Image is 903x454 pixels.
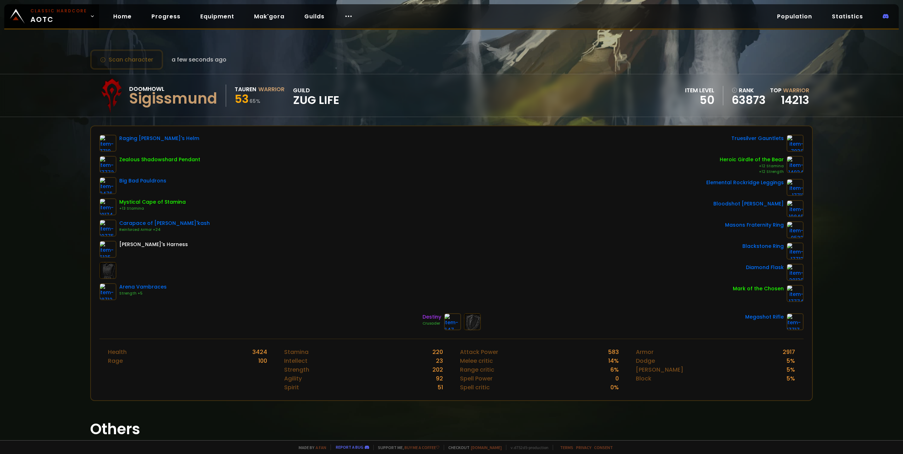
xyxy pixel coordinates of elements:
[783,86,809,94] span: Warrior
[787,365,795,374] div: 5 %
[90,418,813,440] h1: Others
[119,135,199,142] div: Raging [PERSON_NAME]'s Helm
[119,283,167,291] div: Arena Vambraces
[316,445,326,450] a: a fan
[436,374,443,383] div: 92
[438,383,443,392] div: 51
[284,383,299,392] div: Spirit
[119,220,210,227] div: Carapace of [PERSON_NAME]'kash
[471,445,502,450] a: [DOMAIN_NAME]
[720,156,784,163] div: Heroic Girdle of the Bear
[432,365,443,374] div: 202
[235,91,249,107] span: 53
[172,55,226,64] span: a few seconds ago
[685,95,714,105] div: 50
[720,169,784,175] div: +12 Strength
[108,348,127,356] div: Health
[99,156,116,173] img: item-17772
[787,156,804,173] img: item-14934
[422,321,441,326] div: Crusader
[733,285,784,292] div: Mark of the Chosen
[732,95,766,105] a: 63873
[713,200,784,208] div: Bloodshot [PERSON_NAME]
[787,374,795,383] div: 5 %
[732,86,766,95] div: rank
[284,356,307,365] div: Intellect
[731,135,784,142] div: Truesilver Gauntlets
[636,374,651,383] div: Block
[99,198,116,215] img: item-10174
[594,445,613,450] a: Consent
[284,348,309,356] div: Stamina
[99,135,116,152] img: item-7719
[745,313,784,321] div: Megashot Rifle
[787,221,804,238] img: item-9533
[576,445,591,450] a: Privacy
[787,179,804,196] img: item-17711
[506,445,548,450] span: v. d752d5 - production
[293,86,339,105] div: guild
[460,356,493,365] div: Melee critic
[99,220,116,237] img: item-10775
[258,356,267,365] div: 100
[636,356,655,365] div: Dodge
[119,206,186,211] div: +13 Stamina
[4,4,99,28] a: Classic HardcoreAOTC
[336,444,363,450] a: Report a bug
[404,445,439,450] a: Buy me a coffee
[787,356,795,365] div: 5 %
[99,241,116,258] img: item-6125
[725,221,784,229] div: Masons Fraternity Ring
[299,9,330,24] a: Guilds
[30,8,87,25] span: AOTC
[771,9,818,24] a: Population
[119,156,200,163] div: Zealous Shadowshard Pendant
[235,85,256,94] div: Tauren
[610,365,619,374] div: 6 %
[432,348,443,356] div: 220
[770,86,809,95] div: Top
[252,348,267,356] div: 3424
[108,9,137,24] a: Home
[787,264,804,281] img: item-20130
[195,9,240,24] a: Equipment
[108,356,123,365] div: Rage
[146,9,186,24] a: Progress
[787,243,804,260] img: item-17713
[129,93,217,104] div: Sigissmund
[781,92,809,108] a: 14213
[460,365,494,374] div: Range critic
[248,9,290,24] a: Mak'gora
[90,50,163,70] button: Scan character
[608,348,619,356] div: 583
[444,313,461,330] img: item-647
[30,8,87,14] small: Classic Hardcore
[99,283,116,300] img: item-18712
[422,313,441,321] div: Destiny
[742,243,784,250] div: Blackstone Ring
[826,9,869,24] a: Statistics
[685,86,714,95] div: item level
[706,179,784,186] div: Elemental Rockridge Leggings
[258,85,284,94] div: Warrior
[119,241,188,248] div: [PERSON_NAME]'s Harness
[787,135,804,152] img: item-7938
[787,200,804,217] img: item-10846
[787,285,804,302] img: item-17774
[284,374,302,383] div: Agility
[560,445,573,450] a: Terms
[608,356,619,365] div: 14 %
[444,445,502,450] span: Checkout
[293,95,339,105] span: Zug Life
[460,348,498,356] div: Attack Power
[284,365,309,374] div: Strength
[615,374,619,383] div: 0
[119,227,210,233] div: Reinforced Armor +24
[99,177,116,194] img: item-9476
[294,445,326,450] span: Made by
[720,163,784,169] div: +12 Stamina
[636,365,683,374] div: [PERSON_NAME]
[436,356,443,365] div: 23
[119,291,167,296] div: Strength +5
[249,98,260,105] small: 65 %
